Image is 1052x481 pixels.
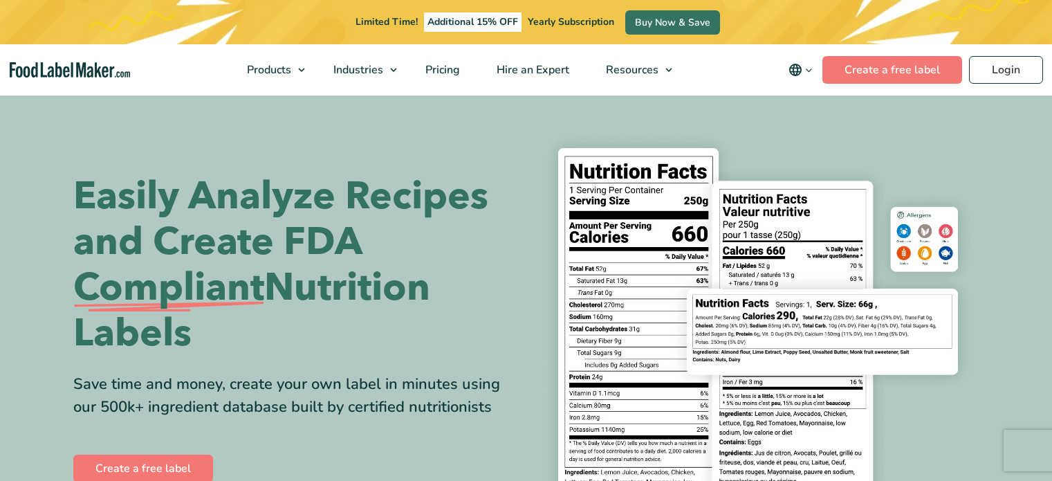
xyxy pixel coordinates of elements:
[588,44,679,96] a: Resources
[243,62,293,78] span: Products
[73,265,264,311] span: Compliant
[315,44,404,96] a: Industries
[479,44,584,96] a: Hire an Expert
[73,174,516,356] h1: Easily Analyze Recipes and Create FDA Nutrition Labels
[229,44,312,96] a: Products
[625,10,720,35] a: Buy Now & Save
[528,15,614,28] span: Yearly Subscription
[822,56,962,84] a: Create a free label
[602,62,660,78] span: Resources
[492,62,571,78] span: Hire an Expert
[407,44,475,96] a: Pricing
[421,62,461,78] span: Pricing
[356,15,418,28] span: Limited Time!
[424,12,522,32] span: Additional 15% OFF
[329,62,385,78] span: Industries
[73,373,516,419] div: Save time and money, create your own label in minutes using our 500k+ ingredient database built b...
[969,56,1043,84] a: Login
